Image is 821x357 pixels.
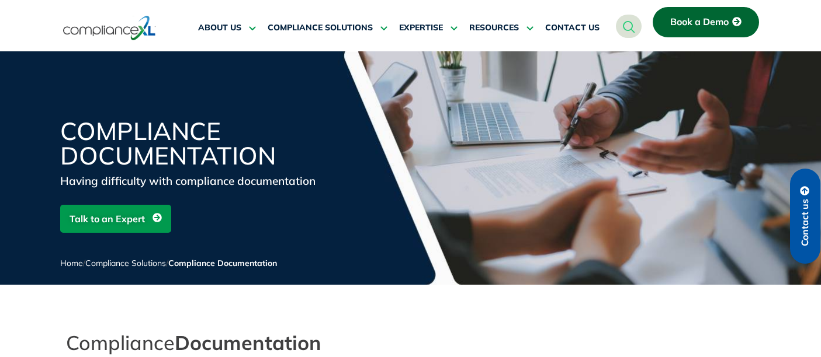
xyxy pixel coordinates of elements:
[70,208,145,230] span: Talk to an Expert
[168,258,277,268] span: Compliance Documentation
[545,14,600,42] a: CONTACT US
[60,119,341,168] h1: Compliance Documentation
[399,23,443,33] span: EXPERTISE
[399,14,458,42] a: EXPERTISE
[670,17,729,27] span: Book a Demo
[653,7,759,37] a: Book a Demo
[790,169,820,264] a: Contact us
[85,258,166,268] a: Compliance Solutions
[545,23,600,33] span: CONTACT US
[800,199,810,246] span: Contact us
[60,258,83,268] a: Home
[469,23,519,33] span: RESOURCES
[469,14,534,42] a: RESOURCES
[268,14,387,42] a: COMPLIANCE SOLUTIONS
[198,23,241,33] span: ABOUT US
[63,15,156,41] img: logo-one.svg
[268,23,373,33] span: COMPLIANCE SOLUTIONS
[60,205,171,233] a: Talk to an Expert
[60,173,341,189] div: Having difficulty with compliance documentation
[198,14,256,42] a: ABOUT US
[60,258,277,268] span: / /
[616,15,642,38] a: navsearch-button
